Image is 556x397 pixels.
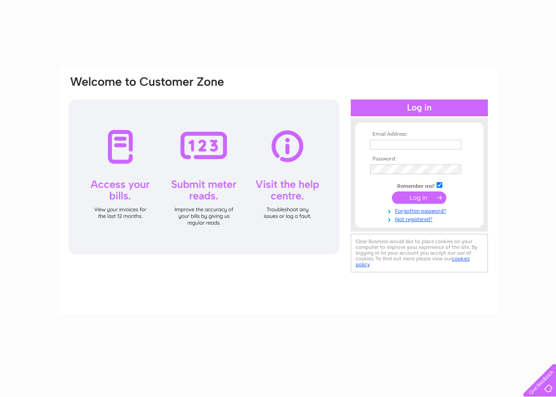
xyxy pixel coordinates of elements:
[368,156,471,162] th: Password:
[356,256,470,267] a: cookies policy
[392,191,446,204] input: Submit
[368,131,471,137] th: Email Address:
[370,206,471,214] a: Forgotten password?
[370,214,471,223] a: Not registered?
[351,234,488,272] div: Clear Business would like to place cookies on your computer to improve your experience of the sit...
[368,181,471,190] td: Remember me?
